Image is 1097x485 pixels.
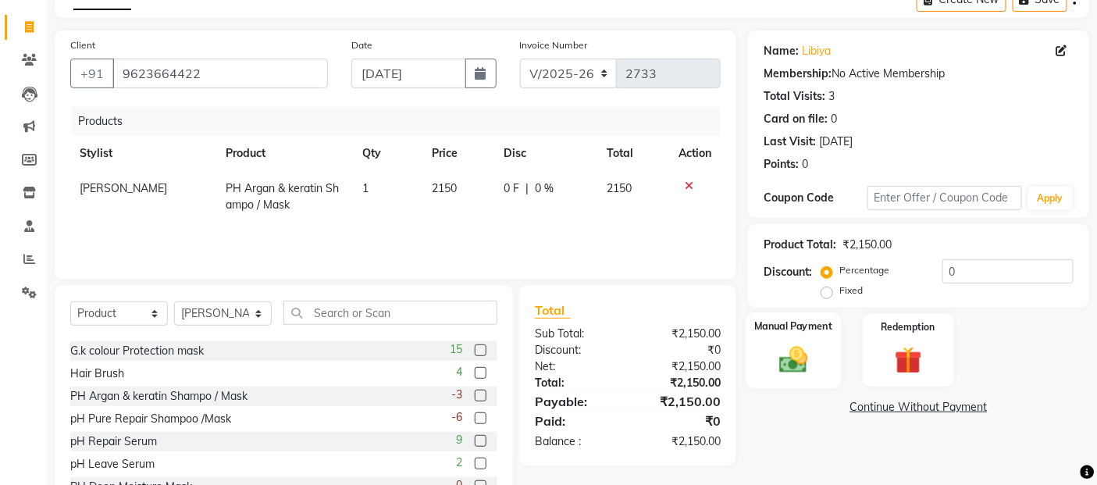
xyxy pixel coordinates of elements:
div: Sub Total: [523,326,628,342]
label: Client [70,38,95,52]
span: 0 F [504,180,519,197]
div: ₹2,150.00 [842,237,892,253]
th: Stylist [70,136,216,171]
button: Apply [1028,187,1073,210]
th: Action [669,136,721,171]
div: Total: [523,375,628,391]
span: 2150 [433,181,458,195]
div: Points: [764,156,799,173]
span: 0 % [535,180,554,197]
label: Redemption [882,320,935,334]
th: Qty [353,136,423,171]
span: 2 [456,455,462,471]
span: 4 [456,364,462,380]
span: 2150 [607,181,632,195]
label: Invoice Number [520,38,588,52]
div: Products [72,107,732,136]
button: +91 [70,59,114,88]
div: Coupon Code [764,190,867,206]
div: pH Leave Serum [70,456,155,473]
span: 15 [450,341,462,358]
div: pH Pure Repair Shampoo /Mask [70,411,231,427]
div: ₹0 [628,342,732,358]
th: Total [598,136,670,171]
th: Product [216,136,353,171]
input: Search or Scan [283,301,497,325]
div: Payable: [523,392,628,411]
span: 1 [362,181,369,195]
label: Date [351,38,372,52]
span: PH Argan & keratin Shampo / Mask [226,181,339,212]
div: No Active Membership [764,66,1074,82]
div: [DATE] [819,134,853,150]
span: -3 [451,387,462,403]
div: G.k colour Protection mask [70,343,204,359]
label: Percentage [839,263,889,277]
div: pH Repair Serum [70,433,157,450]
img: _gift.svg [886,344,931,378]
div: Product Total: [764,237,836,253]
label: Manual Payment [755,319,833,333]
div: Discount: [764,264,812,280]
div: Paid: [523,412,628,430]
div: ₹2,150.00 [628,392,732,411]
a: Libiya [802,43,831,59]
span: [PERSON_NAME] [80,181,167,195]
th: Price [423,136,494,171]
div: Card on file: [764,111,828,127]
input: Search by Name/Mobile/Email/Code [112,59,328,88]
div: Balance : [523,433,628,450]
div: Net: [523,358,628,375]
div: Discount: [523,342,628,358]
a: Continue Without Payment [751,399,1086,415]
div: 0 [831,111,837,127]
div: 0 [802,156,808,173]
div: Total Visits: [764,88,825,105]
span: -6 [451,409,462,426]
th: Disc [494,136,598,171]
div: Last Visit: [764,134,816,150]
label: Fixed [839,284,863,298]
div: 3 [828,88,835,105]
div: ₹2,150.00 [628,358,732,375]
div: ₹2,150.00 [628,326,732,342]
span: | [525,180,529,197]
div: Name: [764,43,799,59]
img: _cash.svg [771,343,817,376]
div: ₹0 [628,412,732,430]
div: Hair Brush [70,366,124,382]
span: 9 [456,432,462,448]
div: ₹2,150.00 [628,375,732,391]
span: Total [535,302,571,319]
div: PH Argan & keratin Shampo / Mask [70,388,248,405]
div: ₹2,150.00 [628,433,732,450]
input: Enter Offer / Coupon Code [867,186,1022,210]
div: Membership: [764,66,832,82]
